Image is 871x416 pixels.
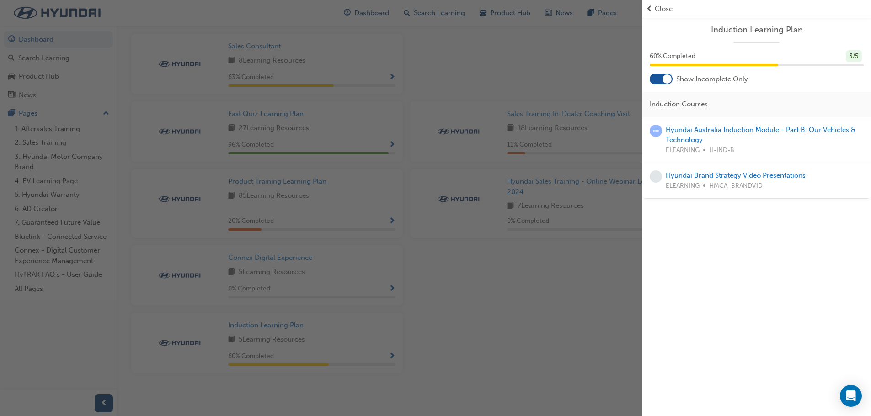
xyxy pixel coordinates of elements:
span: learningRecordVerb_NONE-icon [650,170,662,183]
span: 60 % Completed [650,51,695,62]
span: Induction Courses [650,99,708,110]
span: prev-icon [646,4,653,14]
div: Open Intercom Messenger [840,385,862,407]
a: Hyundai Australia Induction Module - Part B: Our Vehicles & Technology [666,126,855,144]
span: learningRecordVerb_ATTEMPT-icon [650,125,662,137]
span: ELEARNING [666,181,700,191]
a: Hyundai Brand Strategy Video Presentations [666,171,806,179]
button: prev-iconClose [646,4,867,14]
a: Induction Learning Plan [650,25,864,35]
span: H-IND-B [709,145,734,156]
span: Close [655,4,673,14]
span: Show Incomplete Only [676,74,748,84]
span: ELEARNING [666,145,700,156]
div: 3 / 5 [846,50,862,63]
span: HMCA_BRANDVID [709,181,763,191]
